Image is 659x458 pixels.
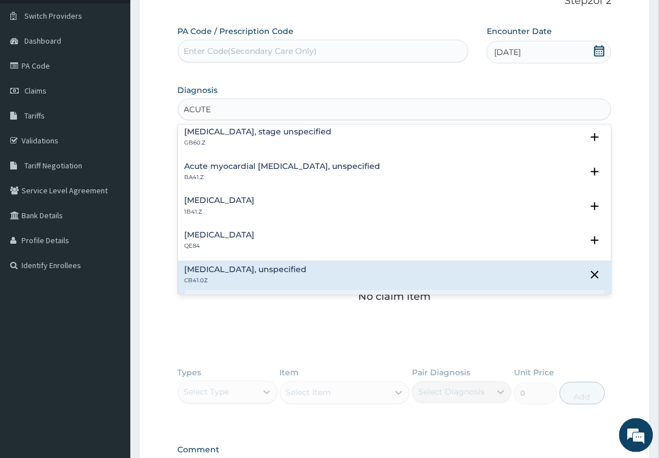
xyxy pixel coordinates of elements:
[185,231,255,239] h4: [MEDICAL_DATA]
[494,46,521,58] span: [DATE]
[24,86,46,96] span: Claims
[185,139,332,147] p: GB60.Z
[184,45,317,57] div: Enter Code(Secondary Care Only)
[24,11,82,21] span: Switch Providers
[588,200,602,213] i: open select status
[6,309,216,349] textarea: Type your message and hit 'Enter'
[24,111,45,121] span: Tariffs
[588,130,602,144] i: open select status
[186,6,213,33] div: Minimize live chat window
[487,26,552,37] label: Encounter Date
[185,277,307,285] p: CB41.0Z
[21,57,46,85] img: d_794563401_company_1708531726252_794563401
[185,242,255,250] p: QE84
[185,128,332,136] h4: [MEDICAL_DATA], stage unspecified
[359,291,431,302] p: No claim item
[588,234,602,247] i: open select status
[185,196,255,205] h4: [MEDICAL_DATA]
[178,26,294,37] label: PA Code / Prescription Code
[178,446,612,455] label: Comment
[185,265,307,274] h4: [MEDICAL_DATA], unspecified
[185,173,381,181] p: BA41.Z
[185,208,255,216] p: 1B41.Z
[59,63,190,78] div: Chat with us now
[24,36,61,46] span: Dashboard
[24,160,82,171] span: Tariff Negotiation
[66,143,156,257] span: We're online!
[185,162,381,171] h4: Acute myocardial [MEDICAL_DATA], unspecified
[588,165,602,179] i: open select status
[178,84,218,96] label: Diagnosis
[588,268,602,282] i: close select status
